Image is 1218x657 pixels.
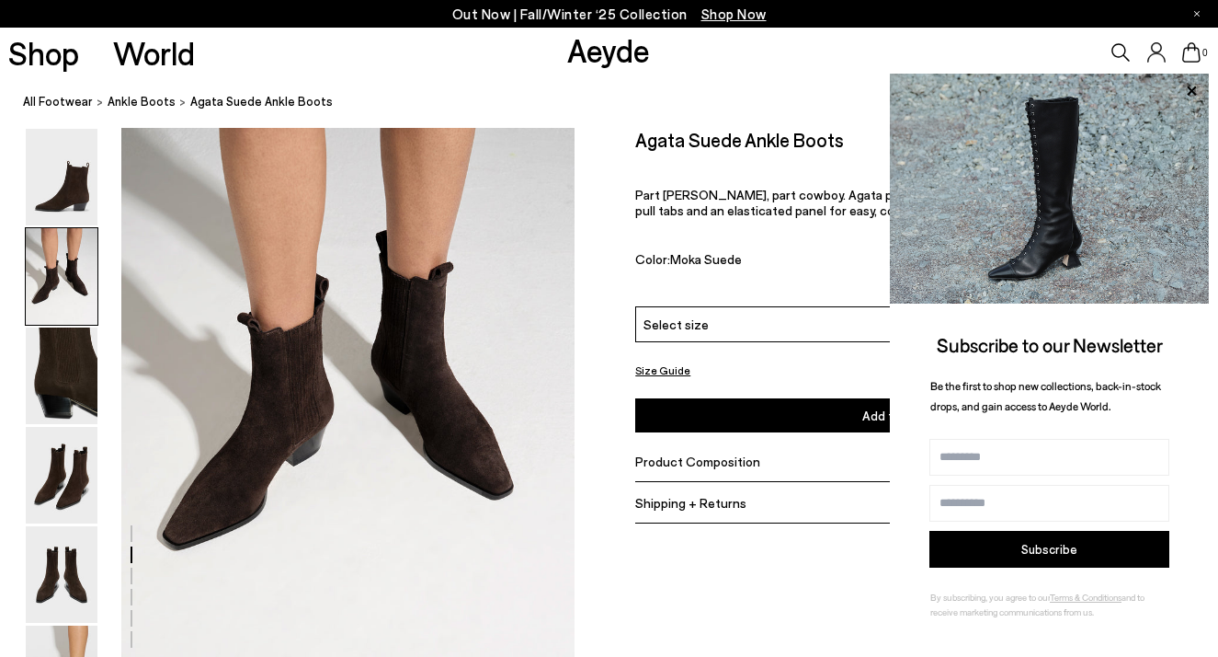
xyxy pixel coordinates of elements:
span: Subscribe to our Newsletter [937,333,1163,356]
div: Color: [635,251,1038,272]
img: Agata Suede Ankle Boots - Image 5 [26,526,97,623]
img: 2a6287a1333c9a56320fd6e7b3c4a9a9.jpg [890,74,1209,304]
span: Add to Cart [862,408,930,423]
nav: breadcrumb [23,77,1218,128]
a: 0 [1182,42,1201,63]
span: By subscribing, you agree to our [930,592,1050,603]
span: Agata Suede Ankle Boots [190,92,333,111]
span: Select size [643,315,709,334]
img: Agata Suede Ankle Boots - Image 1 [26,129,97,225]
span: ankle boots [108,94,176,109]
img: Agata Suede Ankle Boots - Image 2 [26,228,97,325]
span: Product Composition [635,454,760,469]
button: Size Guide [635,359,690,382]
span: Moka Suede [670,251,742,267]
a: All Footwear [23,92,93,111]
button: Add to Cart [635,398,1157,432]
button: Subscribe [929,531,1169,568]
h2: Agata Suede Ankle Boots [635,128,844,151]
a: ankle boots [108,92,176,111]
img: Agata Suede Ankle Boots - Image 4 [26,427,97,524]
a: Shop [8,37,79,69]
img: Agata Suede Ankle Boots - Image 3 [26,328,97,424]
a: Aeyde [567,30,650,69]
a: World [113,37,195,69]
span: 0 [1201,48,1210,58]
p: Part [PERSON_NAME], part cowboy. Agata pairs a subtle squared toe and angled heel with pull tabs ... [635,187,1157,218]
p: Out Now | Fall/Winter ‘25 Collection [452,3,767,26]
span: Navigate to /collections/new-in [701,6,767,22]
span: Shipping + Returns [635,495,746,511]
a: Terms & Conditions [1050,592,1121,603]
span: Be the first to shop new collections, back-in-stock drops, and gain access to Aeyde World. [930,379,1161,413]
